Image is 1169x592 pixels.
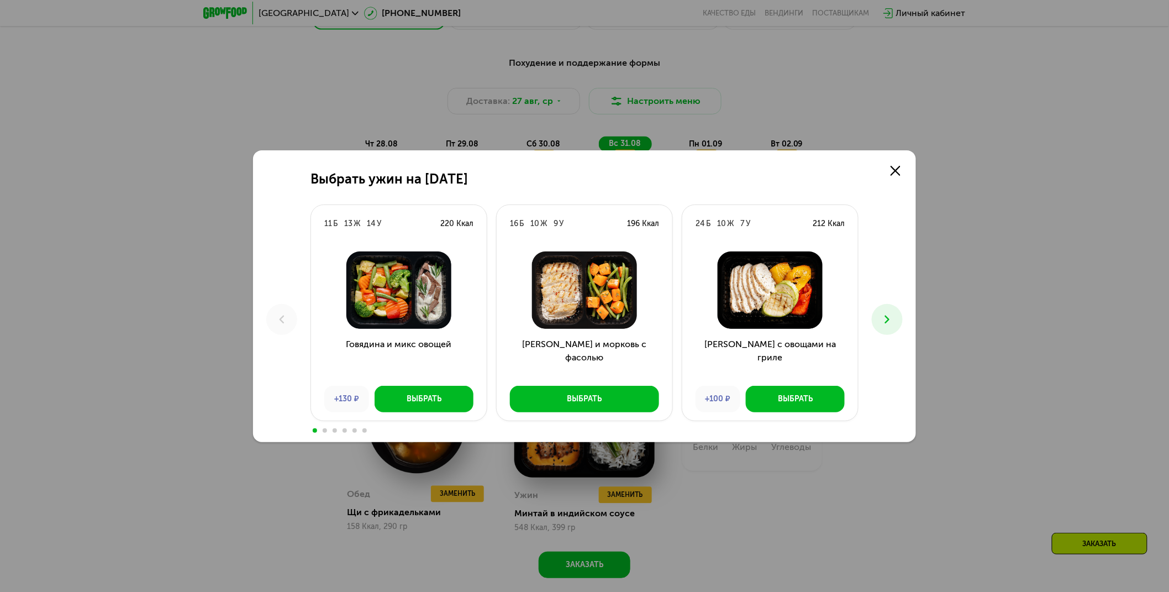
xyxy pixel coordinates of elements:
div: 196 Ккал [627,218,659,229]
img: Курица и морковь с фасолью [505,252,664,329]
div: Выбрать [778,394,813,405]
button: Выбрать [746,386,845,412]
img: Курица с овощами на гриле [691,252,849,329]
div: У [746,218,750,229]
div: 13 [344,218,352,229]
div: Выбрать [567,394,602,405]
div: 11 [324,218,332,229]
div: 212 Ккал [813,218,845,229]
div: Выбрать [407,394,441,405]
div: +100 ₽ [696,386,740,412]
img: Говядина и микс овощей [320,252,478,329]
button: Выбрать [510,386,659,412]
div: 7 [740,218,745,229]
div: Ж [354,218,360,229]
h3: Говядина и микс овощей [311,338,487,378]
h2: Выбрать ужин на [DATE] [310,171,468,187]
div: Б [706,218,710,229]
h3: [PERSON_NAME] с овощами на гриле [682,338,858,378]
div: Б [519,218,524,229]
div: Б [333,218,338,229]
div: У [377,218,381,229]
div: 24 [696,218,705,229]
div: 16 [510,218,518,229]
div: 10 [717,218,726,229]
div: У [559,218,564,229]
div: +130 ₽ [324,386,369,412]
h3: [PERSON_NAME] и морковь с фасолью [497,338,672,378]
div: Ж [727,218,734,229]
div: 10 [530,218,539,229]
div: Ж [540,218,547,229]
div: 9 [554,218,558,229]
button: Выбрать [375,386,473,412]
div: 14 [367,218,376,229]
div: 220 Ккал [440,218,473,229]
